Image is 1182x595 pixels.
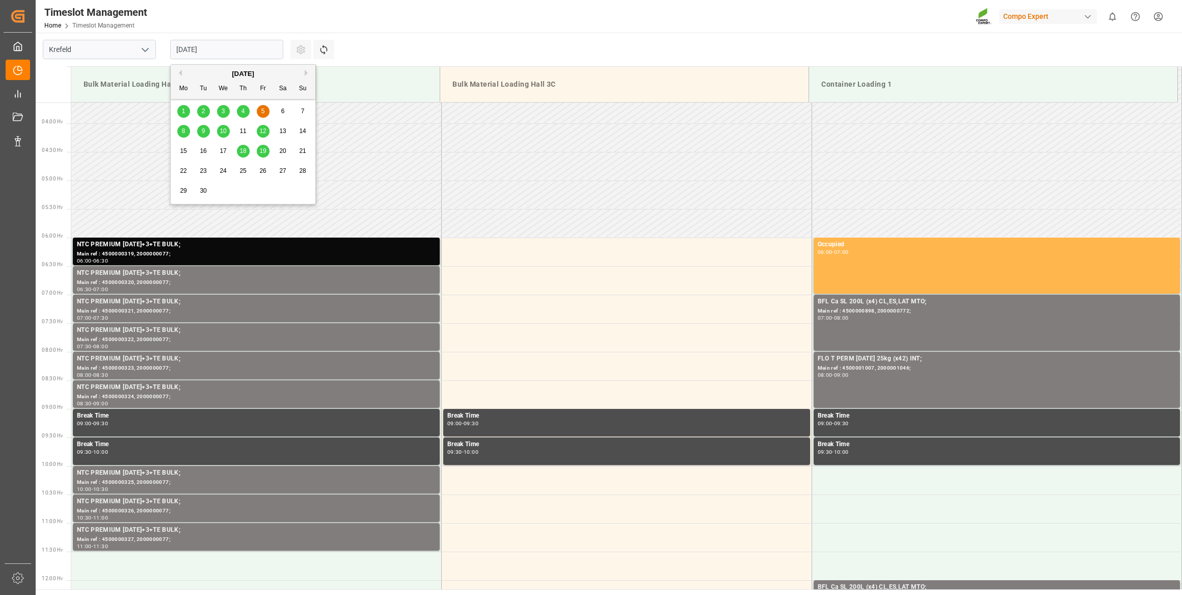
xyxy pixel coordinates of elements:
[44,5,147,20] div: Timeslot Management
[447,411,806,421] div: Break Time
[462,450,464,454] div: -
[93,401,108,406] div: 09:00
[299,127,306,135] span: 14
[77,258,92,263] div: 06:00
[197,145,210,158] div: Choose Tuesday, September 16th, 2025
[818,250,832,254] div: 06:00
[42,204,63,210] span: 05:30 Hr
[44,22,61,29] a: Home
[818,307,1176,316] div: Main ref : 4500000898, 2000000772;
[237,125,250,138] div: Choose Thursday, September 11th, 2025
[77,268,436,278] div: NTC PREMIUM [DATE]+3+TE BULK;
[834,450,849,454] div: 10:00
[464,421,478,426] div: 09:30
[43,40,156,59] input: Type to search/select
[200,187,206,194] span: 30
[464,450,478,454] div: 10:00
[77,450,92,454] div: 09:30
[257,165,270,177] div: Choose Friday, September 26th, 2025
[77,544,92,549] div: 11:00
[217,125,230,138] div: Choose Wednesday, September 10th, 2025
[177,165,190,177] div: Choose Monday, September 22nd, 2025
[217,105,230,118] div: Choose Wednesday, September 3rd, 2025
[217,145,230,158] div: Choose Wednesday, September 17th, 2025
[42,119,63,124] span: 04:00 Hr
[217,83,230,95] div: We
[42,576,63,581] span: 12:00 Hr
[202,127,205,135] span: 9
[177,83,190,95] div: Mo
[42,176,63,182] span: 05:00 Hr
[92,515,93,520] div: -
[818,364,1176,373] div: Main ref : 4500001007, 2000001046;
[92,421,93,426] div: -
[277,83,289,95] div: Sa
[92,401,93,406] div: -
[257,145,270,158] div: Choose Friday, September 19th, 2025
[93,515,108,520] div: 11:00
[77,515,92,520] div: 10:30
[77,439,436,450] div: Break Time
[42,404,63,410] span: 09:00 Hr
[277,165,289,177] div: Choose Saturday, September 27th, 2025
[182,127,185,135] span: 8
[177,185,190,197] div: Choose Monday, September 29th, 2025
[77,478,436,487] div: Main ref : 4500000325, 2000000077;
[77,507,436,515] div: Main ref : 4500000326, 2000000077;
[818,240,1176,250] div: Occupied
[77,240,436,250] div: NTC PREMIUM [DATE]+3+TE BULK;
[170,40,283,59] input: DD.MM.YYYY
[92,287,93,292] div: -
[237,145,250,158] div: Choose Thursday, September 18th, 2025
[1101,5,1124,28] button: show 0 new notifications
[818,421,832,426] div: 09:00
[277,145,289,158] div: Choose Saturday, September 20th, 2025
[77,307,436,316] div: Main ref : 4500000321, 2000000077;
[137,42,152,58] button: open menu
[42,547,63,553] span: 11:30 Hr
[182,108,185,115] span: 1
[42,290,63,296] span: 07:00 Hr
[220,147,226,154] span: 17
[277,105,289,118] div: Choose Saturday, September 6th, 2025
[77,316,92,320] div: 07:00
[77,382,436,393] div: NTC PREMIUM [DATE]+3+TE BULK;
[93,316,108,320] div: 07:30
[239,127,246,135] span: 11
[834,373,849,377] div: 09:00
[832,373,834,377] div: -
[448,75,800,94] div: Bulk Material Loading Hall 3C
[42,319,63,324] span: 07:30 Hr
[42,233,63,239] span: 06:00 Hr
[197,185,210,197] div: Choose Tuesday, September 30th, 2025
[42,433,63,438] span: 09:30 Hr
[171,69,315,79] div: [DATE]
[305,70,311,76] button: Next Month
[818,373,832,377] div: 08:00
[259,167,266,174] span: 26
[1124,5,1147,28] button: Help Center
[177,145,190,158] div: Choose Monday, September 15th, 2025
[832,250,834,254] div: -
[176,70,182,76] button: Previous Month
[259,127,266,135] span: 12
[93,450,108,454] div: 10:00
[77,393,436,401] div: Main ref : 4500000324, 2000000077;
[42,519,63,524] span: 11:00 Hr
[42,461,63,467] span: 10:00 Hr
[237,105,250,118] div: Choose Thursday, September 4th, 2025
[180,167,186,174] span: 22
[93,373,108,377] div: 08:30
[202,108,205,115] span: 2
[77,468,436,478] div: NTC PREMIUM [DATE]+3+TE BULK;
[174,101,313,201] div: month 2025-09
[297,165,309,177] div: Choose Sunday, September 28th, 2025
[222,108,225,115] span: 3
[79,75,432,94] div: Bulk Material Loading Hall 1
[257,83,270,95] div: Fr
[77,325,436,335] div: NTC PREMIUM [DATE]+3+TE BULK;
[197,83,210,95] div: Tu
[279,167,286,174] span: 27
[93,258,108,263] div: 06:30
[447,421,462,426] div: 09:00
